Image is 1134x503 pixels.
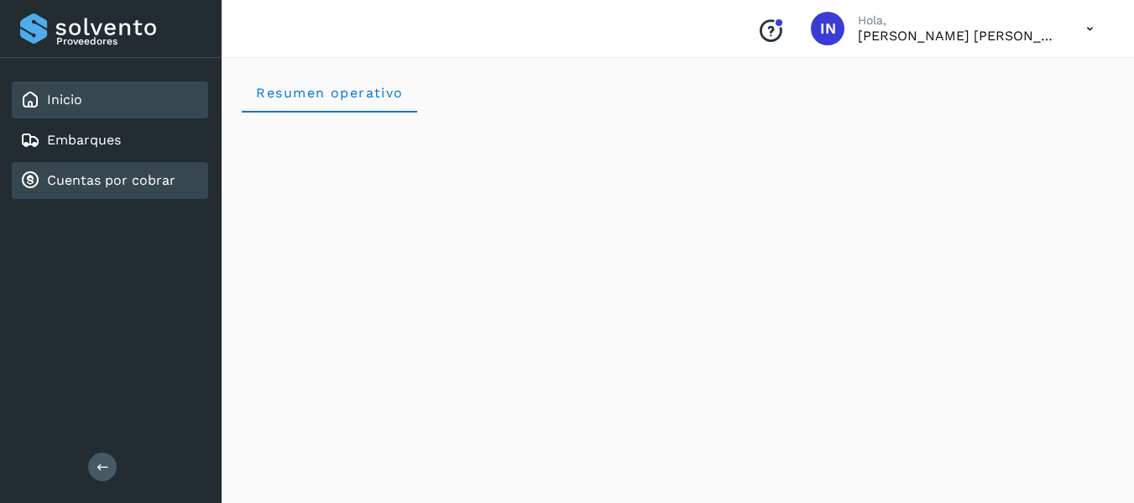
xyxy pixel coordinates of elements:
p: IGNACIO NAGAYA LOPEZ [858,28,1059,44]
p: Proveedores [56,35,201,47]
span: Resumen operativo [255,85,404,101]
div: Embarques [12,122,208,159]
a: Cuentas por cobrar [47,172,175,188]
div: Cuentas por cobrar [12,162,208,199]
a: Embarques [47,132,121,148]
div: Inicio [12,81,208,118]
a: Inicio [47,92,82,107]
p: Hola, [858,13,1059,28]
